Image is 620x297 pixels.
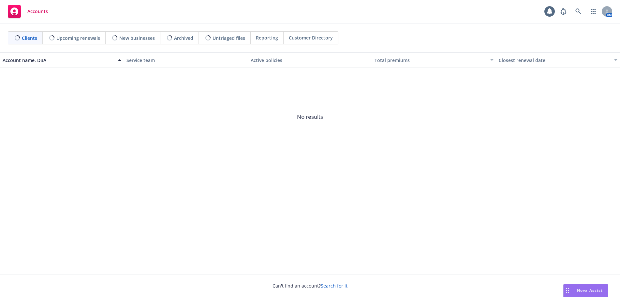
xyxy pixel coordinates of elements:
a: Accounts [5,2,51,21]
span: New businesses [119,35,155,41]
div: Active policies [251,57,369,64]
span: Untriaged files [213,35,245,41]
a: Search for it [321,283,347,289]
button: Total premiums [372,52,496,68]
a: Switch app [587,5,600,18]
span: Nova Assist [577,288,603,293]
div: Total premiums [375,57,486,64]
a: Search [572,5,585,18]
span: Upcoming renewals [56,35,100,41]
span: Reporting [256,34,278,41]
button: Active policies [248,52,372,68]
span: Archived [174,35,193,41]
div: Account name, DBA [3,57,114,64]
span: Accounts [27,9,48,14]
div: Closest renewal date [499,57,610,64]
button: Closest renewal date [496,52,620,68]
button: Service team [124,52,248,68]
span: Can't find an account? [273,282,347,289]
span: Customer Directory [289,34,333,41]
button: Nova Assist [563,284,608,297]
a: Report a Bug [557,5,570,18]
div: Service team [126,57,245,64]
div: Drag to move [564,284,572,297]
span: Clients [22,35,37,41]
